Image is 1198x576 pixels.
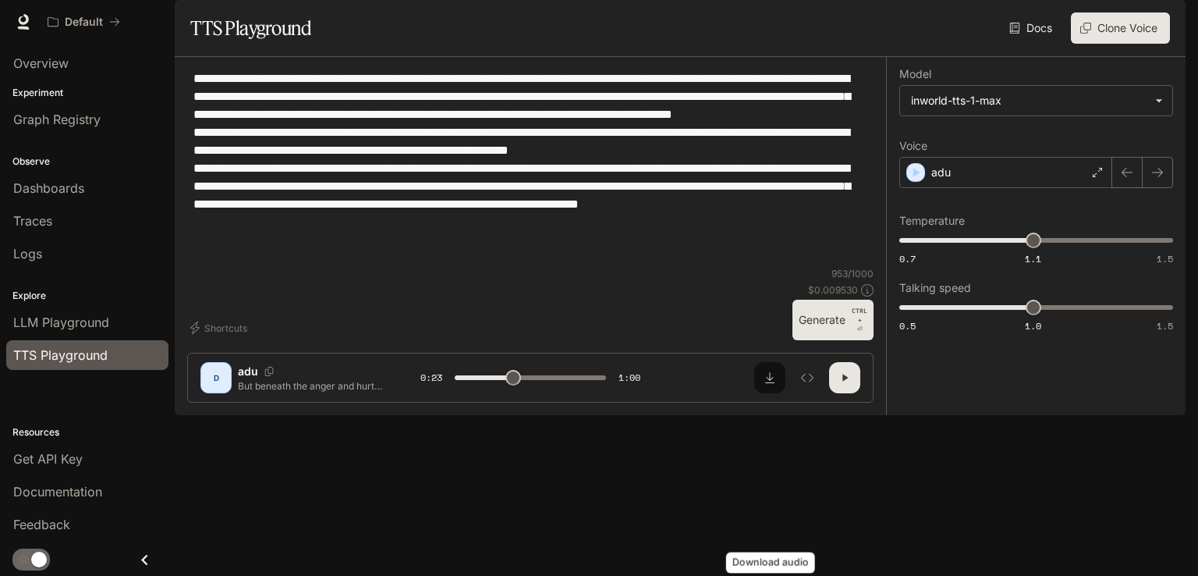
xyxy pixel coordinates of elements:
[899,69,931,80] p: Model
[726,553,815,574] div: Download audio
[258,367,280,376] button: Copy Voice ID
[204,365,229,390] div: D
[754,362,785,393] button: Download audio
[899,252,916,265] span: 0.7
[420,370,442,386] span: 0:23
[852,306,867,325] p: CTRL +
[1071,12,1170,44] button: Clone Voice
[900,86,1172,116] div: inworld-tts-1-max
[1025,252,1041,265] span: 1.1
[41,6,127,37] button: All workspaces
[899,283,971,293] p: Talking speed
[931,165,951,180] p: adu
[792,300,874,340] button: GenerateCTRL +⏎
[1006,12,1058,44] a: Docs
[1157,319,1173,332] span: 1.5
[65,16,103,29] p: Default
[618,370,640,386] span: 1:00
[899,215,965,226] p: Temperature
[1157,252,1173,265] span: 1.5
[792,362,823,393] button: Inspect
[238,379,383,393] p: But beneath the anger and hurt, something new flickered: clarity. I had been humiliated, yes, but...
[852,306,867,334] p: ⏎
[899,140,927,151] p: Voice
[1025,319,1041,332] span: 1.0
[187,315,253,340] button: Shortcuts
[238,364,258,379] p: adu
[190,12,311,44] h1: TTS Playground
[911,93,1147,108] div: inworld-tts-1-max
[899,319,916,332] span: 0.5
